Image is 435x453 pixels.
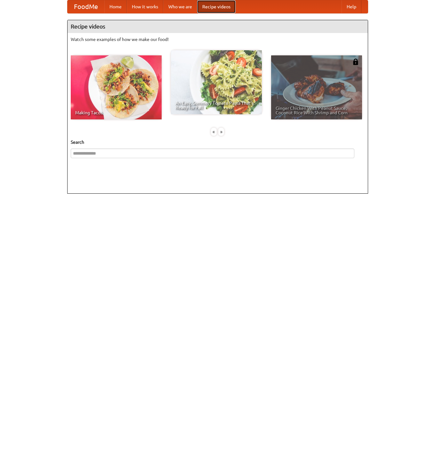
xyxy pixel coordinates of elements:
h4: Recipe videos [68,20,368,33]
span: An Easy, Summery Tomato Pasta That's Ready for Fall [175,101,257,110]
a: Home [104,0,127,13]
a: Making Tacos [71,55,162,119]
a: FoodMe [68,0,104,13]
a: Recipe videos [197,0,236,13]
img: 483408.png [352,59,359,65]
div: » [218,128,224,136]
a: Help [342,0,361,13]
a: Who we are [163,0,197,13]
p: Watch some examples of how we make our food! [71,36,365,43]
div: « [211,128,217,136]
h5: Search [71,139,365,145]
span: Making Tacos [75,110,157,115]
a: An Easy, Summery Tomato Pasta That's Ready for Fall [171,50,262,114]
a: How it works [127,0,163,13]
